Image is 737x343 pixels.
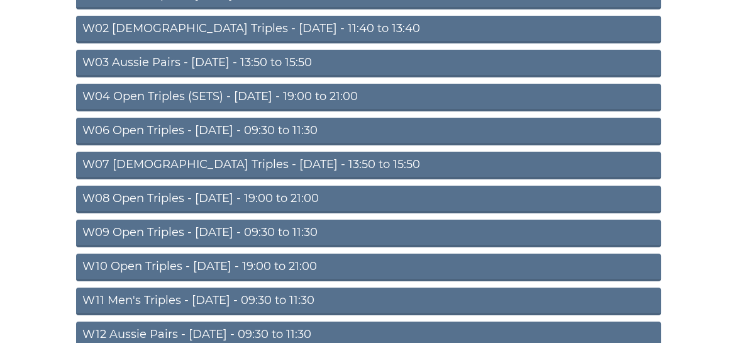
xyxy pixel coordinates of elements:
[76,186,661,213] a: W08 Open Triples - [DATE] - 19:00 to 21:00
[76,288,661,315] a: W11 Men's Triples - [DATE] - 09:30 to 11:30
[76,16,661,43] a: W02 [DEMOGRAPHIC_DATA] Triples - [DATE] - 11:40 to 13:40
[76,50,661,77] a: W03 Aussie Pairs - [DATE] - 13:50 to 15:50
[76,118,661,145] a: W06 Open Triples - [DATE] - 09:30 to 11:30
[76,254,661,281] a: W10 Open Triples - [DATE] - 19:00 to 21:00
[76,152,661,179] a: W07 [DEMOGRAPHIC_DATA] Triples - [DATE] - 13:50 to 15:50
[76,84,661,111] a: W04 Open Triples (SETS) - [DATE] - 19:00 to 21:00
[76,220,661,247] a: W09 Open Triples - [DATE] - 09:30 to 11:30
